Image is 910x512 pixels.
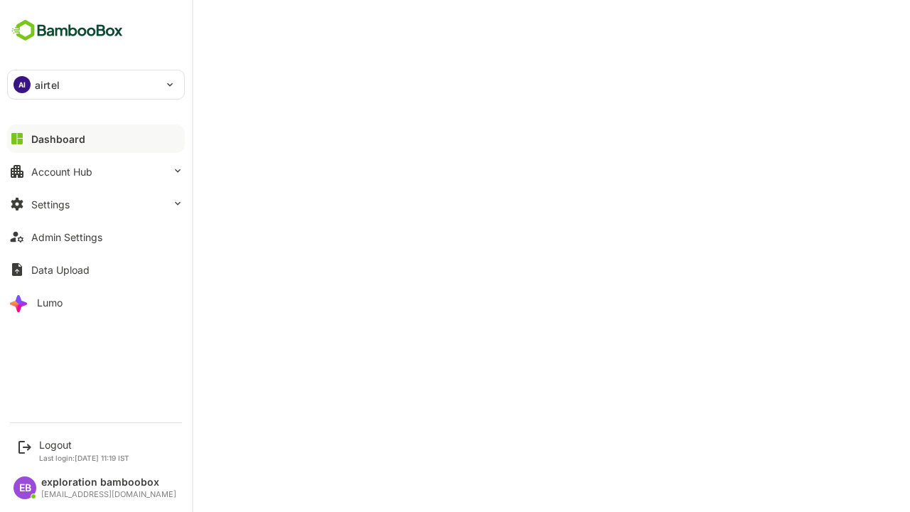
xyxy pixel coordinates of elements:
button: Admin Settings [7,223,185,251]
div: AI [14,76,31,93]
p: Last login: [DATE] 11:19 IST [39,454,129,462]
button: Lumo [7,288,185,316]
img: BambooboxFullLogoMark.5f36c76dfaba33ec1ec1367b70bb1252.svg [7,17,127,44]
div: Lumo [37,297,63,309]
div: Admin Settings [31,231,102,243]
div: AIairtel [8,70,184,99]
button: Account Hub [7,157,185,186]
p: airtel [35,78,60,92]
div: Account Hub [31,166,92,178]
button: Dashboard [7,124,185,153]
div: Dashboard [31,133,85,145]
div: [EMAIL_ADDRESS][DOMAIN_NAME] [41,490,176,499]
div: Logout [39,439,129,451]
div: EB [14,476,36,499]
div: exploration bamboobox [41,476,176,489]
button: Settings [7,190,185,218]
div: Data Upload [31,264,90,276]
div: Settings [31,198,70,210]
button: Data Upload [7,255,185,284]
